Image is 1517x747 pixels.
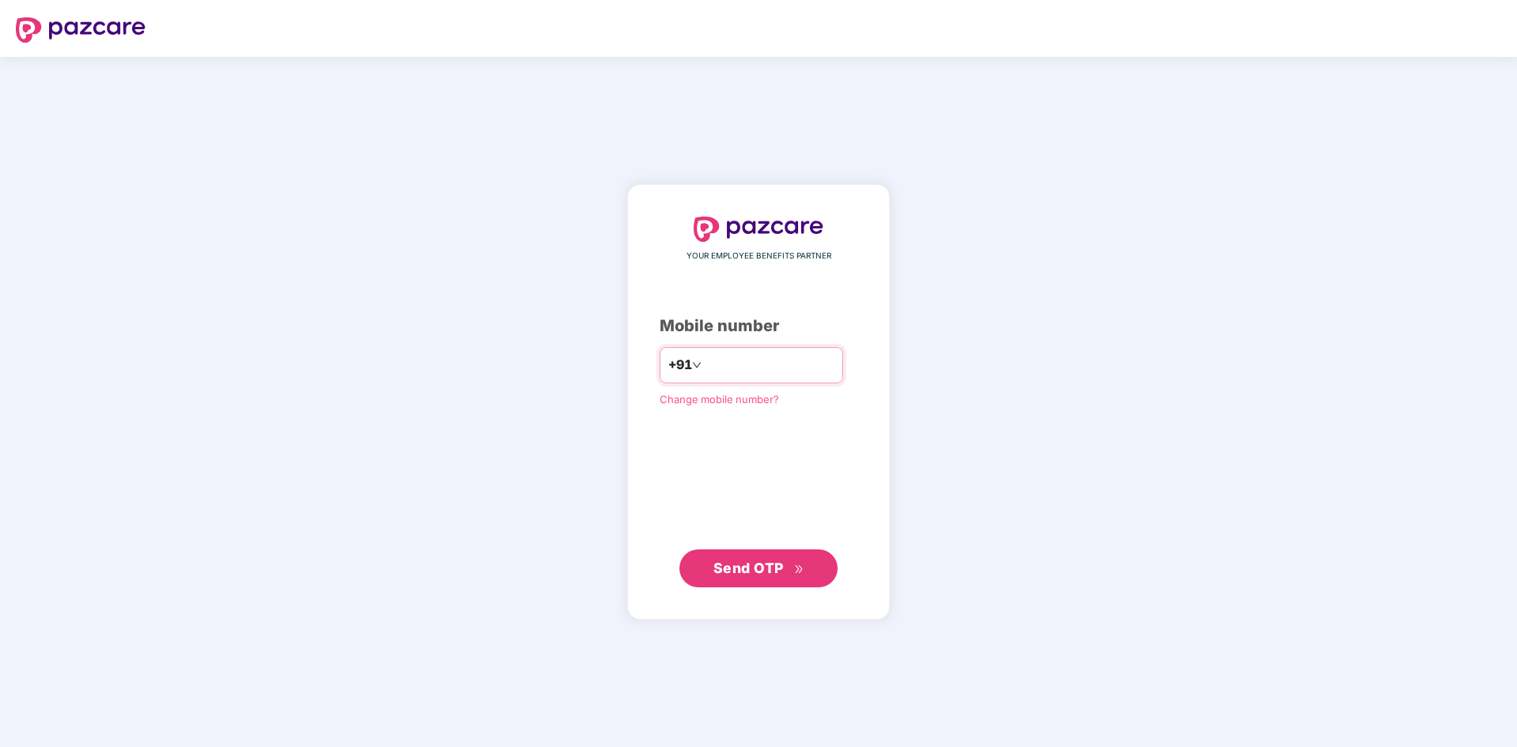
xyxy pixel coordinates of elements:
[679,549,838,587] button: Send OTPdouble-right
[794,564,804,575] span: double-right
[713,560,784,576] span: Send OTP
[660,314,857,338] div: Mobile number
[687,250,831,262] span: YOUR EMPLOYEE BENEFITS PARTNER
[668,355,692,375] span: +91
[16,17,146,43] img: logo
[692,360,702,370] span: down
[660,393,779,406] a: Change mobile number?
[694,217,823,242] img: logo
